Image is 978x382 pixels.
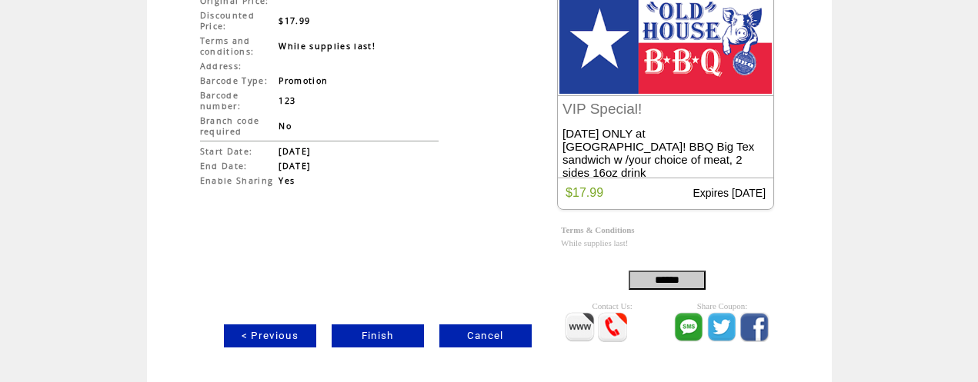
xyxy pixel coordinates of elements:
img: twitter_icon.png [706,312,736,342]
span: 123 [279,95,295,106]
span: Promotion [279,75,328,86]
img: sms_icon.png [673,312,703,342]
span: Yes [279,175,295,186]
span: $17.99 [279,15,310,26]
span: Address: [200,61,242,71]
span: Contact Us: [592,301,632,311]
span: Barcode number: [200,90,241,111]
span: Terms & Conditions [561,225,635,234]
span: Expires [DATE] [693,187,766,199]
img: www_icon.png [565,312,595,342]
span: While supplies last! [561,238,628,247]
span: End Date: [200,161,248,171]
span: While supplies last! [279,41,376,51]
span: Branch code required [200,115,260,137]
span: Discounted Price: [200,10,255,32]
span: Enable Sharing [200,175,274,186]
a: Finish [332,324,424,347]
span: [DATE] ONLY at [GEOGRAPHIC_DATA]! BBQ Big Tex sandwich w /your choice of meat, 2 sides 16oz drink [562,127,754,179]
span: [DATE] [279,161,310,171]
span: No [279,121,292,131]
a: < Previous [224,324,316,347]
img: fb_icon.png [739,312,769,342]
a: Cancel [439,324,532,347]
span: Barcode Type: [200,75,268,86]
span: [DATE] [279,146,310,157]
span: $17.99 [566,186,603,199]
span: Share Coupon: [697,301,748,311]
span: VIP Special! [562,101,642,117]
span: Terms and conditions: [200,35,255,57]
span: Start Date: [200,146,253,157]
img: Call_icon.png [598,312,628,342]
